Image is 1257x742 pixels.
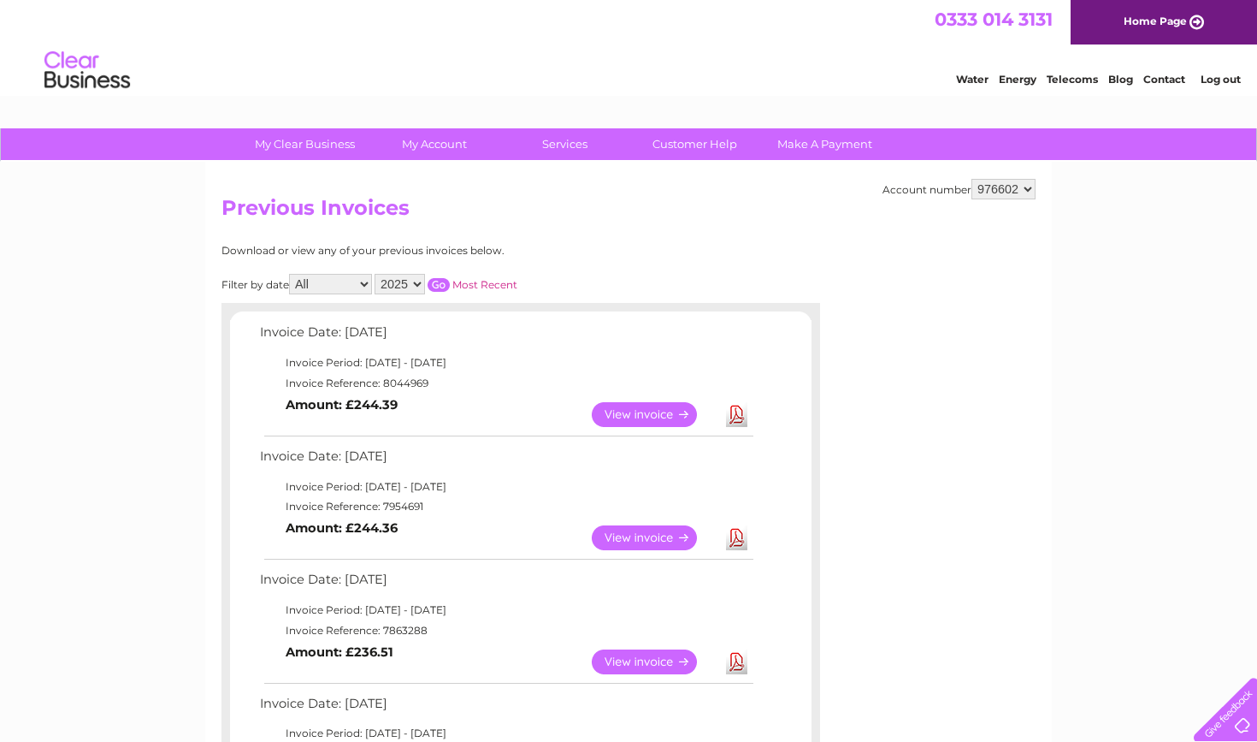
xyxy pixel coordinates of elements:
[256,353,756,373] td: Invoice Period: [DATE] - [DATE]
[234,128,375,160] a: My Clear Business
[1201,73,1241,86] a: Log out
[452,278,517,291] a: Most Recent
[256,321,756,353] td: Invoice Date: [DATE]
[364,128,505,160] a: My Account
[1143,73,1185,86] a: Contact
[44,45,131,97] img: logo.png
[999,73,1036,86] a: Energy
[221,196,1036,229] h2: Previous Invoices
[592,525,717,550] a: View
[624,128,765,160] a: Customer Help
[935,9,1053,30] a: 0333 014 3131
[1108,73,1133,86] a: Blog
[221,245,670,257] div: Download or view any of your previous invoices below.
[726,525,747,550] a: Download
[592,650,717,674] a: View
[726,402,747,427] a: Download
[226,9,1034,83] div: Clear Business is a trading name of Verastar Limited (registered in [GEOGRAPHIC_DATA] No. 3667643...
[1047,73,1098,86] a: Telecoms
[726,650,747,674] a: Download
[256,445,756,477] td: Invoice Date: [DATE]
[256,373,756,394] td: Invoice Reference: 8044969
[592,402,717,427] a: View
[256,692,756,724] td: Invoice Date: [DATE]
[256,477,756,497] td: Invoice Period: [DATE] - [DATE]
[956,73,988,86] a: Water
[754,128,895,160] a: Make A Payment
[256,568,756,600] td: Invoice Date: [DATE]
[286,520,398,536] b: Amount: £244.36
[286,397,398,413] b: Amount: £244.39
[256,496,756,517] td: Invoice Reference: 7954691
[286,644,393,660] b: Amount: £236.51
[882,179,1036,199] div: Account number
[256,600,756,620] td: Invoice Period: [DATE] - [DATE]
[256,620,756,641] td: Invoice Reference: 7863288
[221,274,670,294] div: Filter by date
[494,128,635,160] a: Services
